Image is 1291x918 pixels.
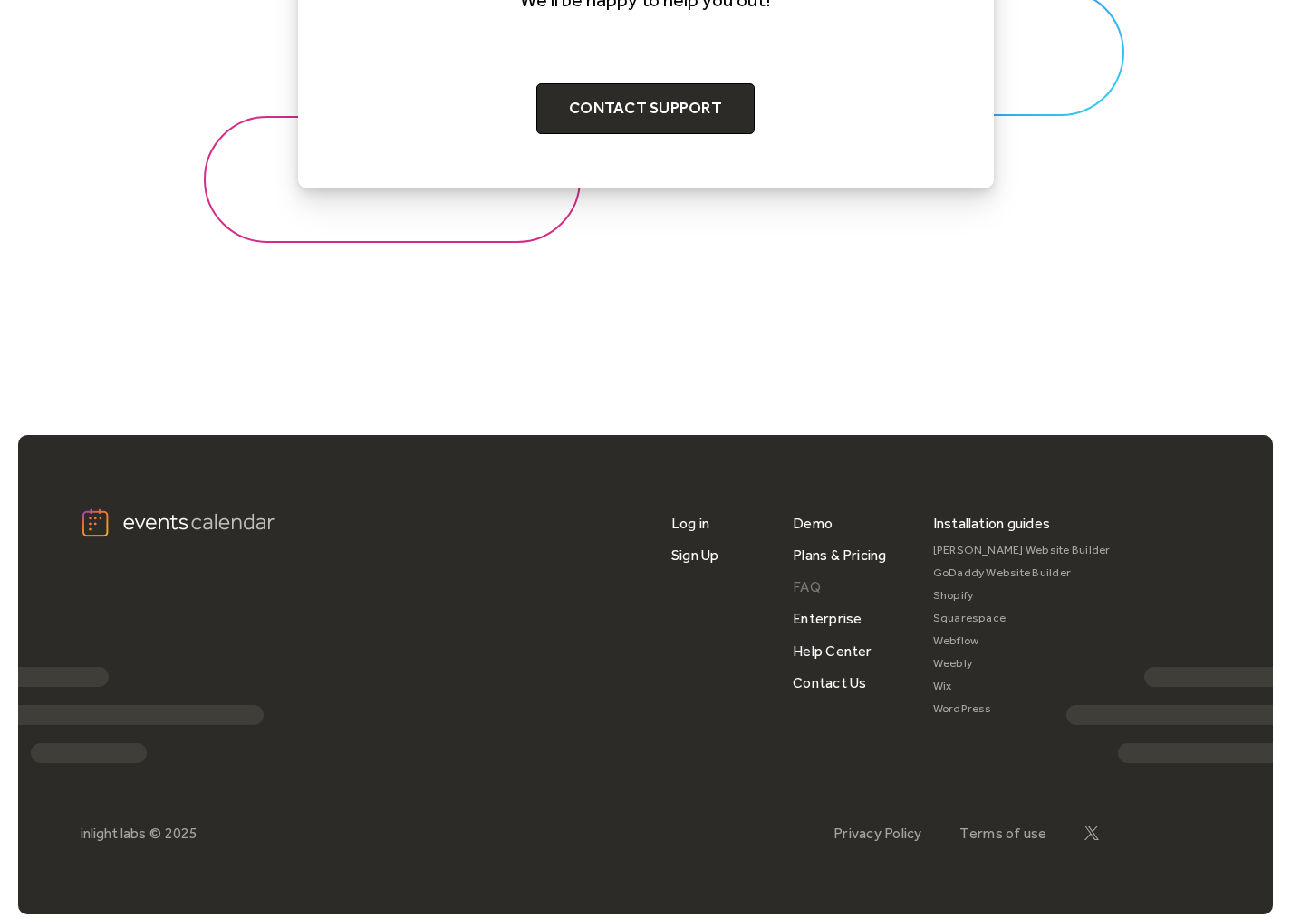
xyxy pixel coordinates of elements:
[933,562,1111,585] a: GoDaddy Website Builder
[833,825,921,842] a: Privacy Policy
[671,539,719,571] a: Sign Up
[793,603,862,634] a: Enterprise
[793,539,887,571] a: Plans & Pricing
[671,507,709,539] a: Log in
[793,635,872,667] a: Help Center
[933,675,1111,698] a: Wix
[959,825,1047,842] a: Terms of use
[933,507,1051,539] div: Installation guides
[793,571,821,603] a: FAQ
[933,585,1111,607] a: Shopify
[933,698,1111,720] a: WordPress
[536,83,755,134] a: Contact support
[933,630,1111,652] a: Webflow
[933,652,1111,675] a: Weebly
[81,825,160,842] div: inlight labs ©
[933,607,1111,630] a: Squarespace
[793,667,866,699] a: Contact Us
[165,825,198,842] div: 2025
[793,507,833,539] a: Demo
[933,539,1111,562] a: [PERSON_NAME] Website Builder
